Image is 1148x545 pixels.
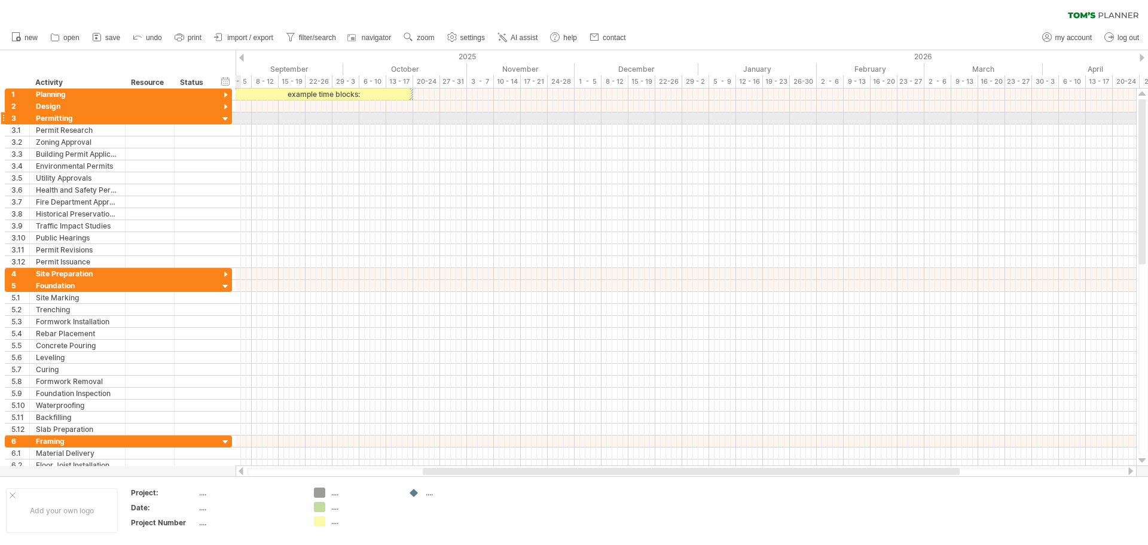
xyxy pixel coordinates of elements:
div: 6 - 10 [359,75,386,88]
div: 29 - 3 [332,75,359,88]
span: settings [460,34,485,42]
span: contact [603,34,626,42]
div: Permit Revisions [36,244,119,255]
div: Historical Preservation Approval [36,208,119,220]
div: Material Delivery [36,447,119,459]
div: 29 - 2 [682,75,709,88]
span: import / export [227,34,273,42]
div: 3.12 [11,256,29,267]
div: 5.3 [11,316,29,327]
div: Permitting [36,112,119,124]
div: 4 [11,268,29,279]
div: .... [331,488,396,498]
div: Zoning Approval [36,136,119,148]
div: 3 - 7 [467,75,494,88]
div: Building Permit Application [36,148,119,160]
a: open [47,30,83,45]
div: 2 - 6 [817,75,844,88]
div: Date: [131,503,197,513]
div: 2 [11,101,29,112]
div: Framing [36,436,119,447]
div: Permit Issuance [36,256,119,267]
div: Slab Preparation [36,424,119,435]
div: December 2025 [575,63,698,75]
span: print [188,34,201,42]
div: 30 - 3 [1032,75,1059,88]
div: September 2025 [225,63,343,75]
div: 3.6 [11,184,29,196]
div: 6 [11,436,29,447]
div: .... [331,516,396,526]
a: log out [1101,30,1143,45]
div: March 2026 [924,63,1043,75]
div: October 2025 [343,63,467,75]
div: 3.1 [11,124,29,136]
a: settings [444,30,488,45]
div: .... [426,488,491,498]
div: 6 - 10 [1059,75,1086,88]
div: 17 - 21 [521,75,548,88]
div: January 2026 [698,63,817,75]
div: 3 [11,112,29,124]
div: 9 - 13 [951,75,978,88]
div: .... [199,517,300,528]
div: 5.4 [11,328,29,339]
div: 5.5 [11,340,29,351]
div: Foundation [36,280,119,291]
div: Status [180,77,206,89]
div: 3.8 [11,208,29,220]
a: zoom [401,30,438,45]
div: Public Hearings [36,232,119,243]
div: 13 - 17 [1086,75,1113,88]
div: 1 - 5 [225,75,252,88]
div: Planning [36,89,119,100]
div: 3.7 [11,196,29,208]
span: undo [146,34,162,42]
div: Foundation Inspection [36,388,119,399]
span: AI assist [511,34,538,42]
div: 5.10 [11,400,29,411]
div: 3.10 [11,232,29,243]
div: Waterproofing [36,400,119,411]
div: February 2026 [817,63,924,75]
div: 16 - 20 [978,75,1005,88]
div: 26-30 [790,75,817,88]
a: AI assist [494,30,541,45]
div: Design [36,101,119,112]
div: 8 - 12 [602,75,628,88]
div: Trenching [36,304,119,315]
div: Traffic Impact Studies [36,220,119,232]
div: .... [331,502,396,512]
div: 3.3 [11,148,29,160]
div: 5.7 [11,364,29,375]
div: 19 - 23 [763,75,790,88]
div: Leveling [36,352,119,363]
a: my account [1039,30,1095,45]
div: 22-26 [655,75,682,88]
div: Project: [131,488,197,498]
div: Permit Research [36,124,119,136]
div: 5 - 9 [709,75,736,88]
span: new [25,34,38,42]
div: 3.4 [11,160,29,172]
div: Fire Department Approval [36,196,119,208]
div: Health and Safety Permits [36,184,119,196]
a: print [172,30,205,45]
div: 5.1 [11,292,29,303]
div: 2 - 6 [924,75,951,88]
div: 22-26 [306,75,332,88]
div: 13 - 17 [386,75,413,88]
div: 5.9 [11,388,29,399]
div: Resource [131,77,167,89]
span: help [563,34,577,42]
div: 5.6 [11,352,29,363]
div: Floor Joist Installation [36,459,119,471]
div: Site Marking [36,292,119,303]
div: 5.2 [11,304,29,315]
span: filter/search [299,34,336,42]
a: new [8,30,41,45]
div: example time blocks: [236,89,411,100]
div: 6.1 [11,447,29,459]
div: 1 - 5 [575,75,602,88]
div: 8 - 12 [252,75,279,88]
